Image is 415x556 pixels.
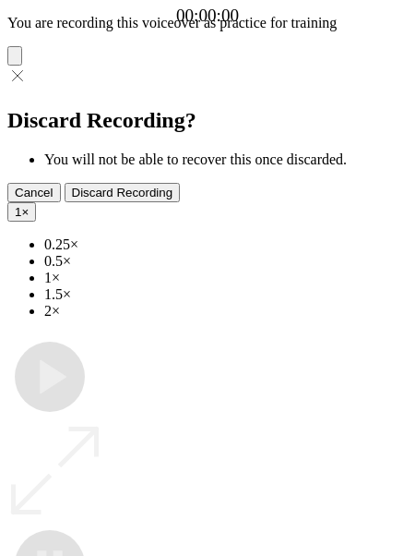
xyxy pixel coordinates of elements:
h2: Discard Recording? [7,108,408,133]
p: You are recording this voiceover as practice for training [7,15,408,31]
button: Cancel [7,183,61,202]
li: 0.25× [44,236,408,253]
li: You will not be able to recover this once discarded. [44,151,408,168]
li: 0.5× [44,253,408,270]
button: 1× [7,202,36,222]
span: 1 [15,205,21,219]
li: 2× [44,303,408,320]
a: 00:00:00 [176,6,239,26]
li: 1.5× [44,286,408,303]
li: 1× [44,270,408,286]
button: Discard Recording [65,183,181,202]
